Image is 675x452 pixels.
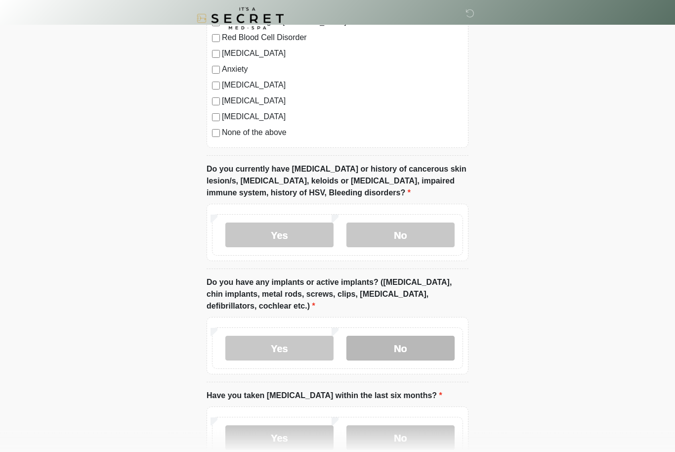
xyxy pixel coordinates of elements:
[222,48,463,60] label: [MEDICAL_DATA]
[207,277,468,313] label: Do you have any implants or active implants? ([MEDICAL_DATA], chin implants, metal rods, screws, ...
[212,130,220,137] input: None of the above
[212,82,220,90] input: [MEDICAL_DATA]
[207,164,468,199] label: Do you currently have [MEDICAL_DATA] or history of cancerous skin lesion/s, [MEDICAL_DATA], keloi...
[225,336,334,361] label: Yes
[346,336,455,361] label: No
[346,223,455,248] label: No
[222,95,463,107] label: [MEDICAL_DATA]
[207,390,442,402] label: Have you taken [MEDICAL_DATA] within the last six months?
[222,127,463,139] label: None of the above
[222,64,463,76] label: Anxiety
[197,7,284,30] img: It's A Secret Med Spa Logo
[212,50,220,58] input: [MEDICAL_DATA]
[212,114,220,122] input: [MEDICAL_DATA]
[346,426,455,451] label: No
[222,111,463,123] label: [MEDICAL_DATA]
[222,32,463,44] label: Red Blood Cell Disorder
[225,223,334,248] label: Yes
[212,98,220,106] input: [MEDICAL_DATA]
[212,35,220,43] input: Red Blood Cell Disorder
[212,66,220,74] input: Anxiety
[225,426,334,451] label: Yes
[222,80,463,91] label: [MEDICAL_DATA]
